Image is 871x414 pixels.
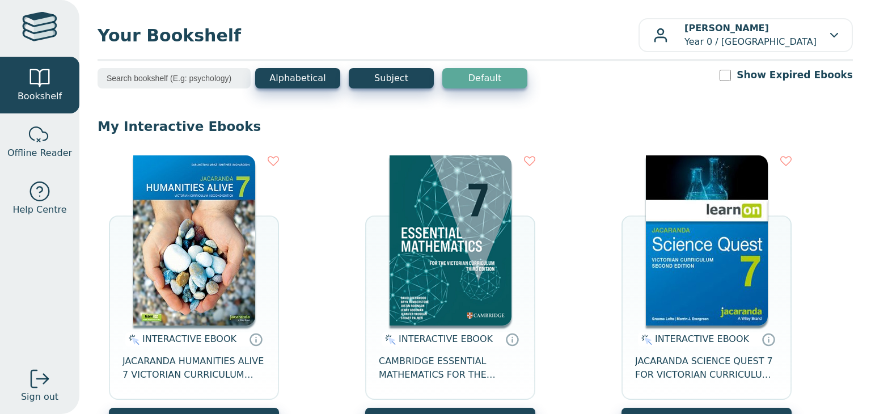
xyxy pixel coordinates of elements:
img: 429ddfad-7b91-e911-a97e-0272d098c78b.jpg [133,155,255,326]
img: 329c5ec2-5188-ea11-a992-0272d098c78b.jpg [646,155,768,326]
button: Subject [349,68,434,88]
span: CAMBRIDGE ESSENTIAL MATHEMATICS FOR THE VICTORIAN CURRICULUM YEAR 7 EBOOK 3E [379,354,522,382]
span: JACARANDA SCIENCE QUEST 7 FOR VICTORIAN CURRICULUM LEARNON 2E EBOOK [635,354,778,382]
button: [PERSON_NAME]Year 0 / [GEOGRAPHIC_DATA] [639,18,853,52]
span: INTERACTIVE EBOOK [142,333,236,344]
img: a4cdec38-c0cf-47c5-bca4-515c5eb7b3e9.png [390,155,511,326]
img: interactive.svg [638,333,652,347]
button: Alphabetical [255,68,340,88]
img: interactive.svg [382,333,396,347]
span: Help Centre [12,203,66,217]
b: [PERSON_NAME] [684,23,769,33]
span: Offline Reader [7,146,72,160]
span: JACARANDA HUMANITIES ALIVE 7 VICTORIAN CURRICULUM LEARNON EBOOK 2E [122,354,265,382]
span: INTERACTIVE EBOOK [655,333,749,344]
span: INTERACTIVE EBOOK [399,333,493,344]
img: interactive.svg [125,333,139,347]
span: Your Bookshelf [98,23,639,48]
button: Default [442,68,527,88]
label: Show Expired Ebooks [737,68,853,82]
input: Search bookshelf (E.g: psychology) [98,68,251,88]
span: Sign out [21,390,58,404]
p: My Interactive Ebooks [98,118,853,135]
a: Interactive eBooks are accessed online via the publisher’s portal. They contain interactive resou... [762,332,775,346]
span: Bookshelf [18,90,62,103]
a: Interactive eBooks are accessed online via the publisher’s portal. They contain interactive resou... [505,332,519,346]
p: Year 0 / [GEOGRAPHIC_DATA] [684,22,817,49]
a: Interactive eBooks are accessed online via the publisher’s portal. They contain interactive resou... [249,332,263,346]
